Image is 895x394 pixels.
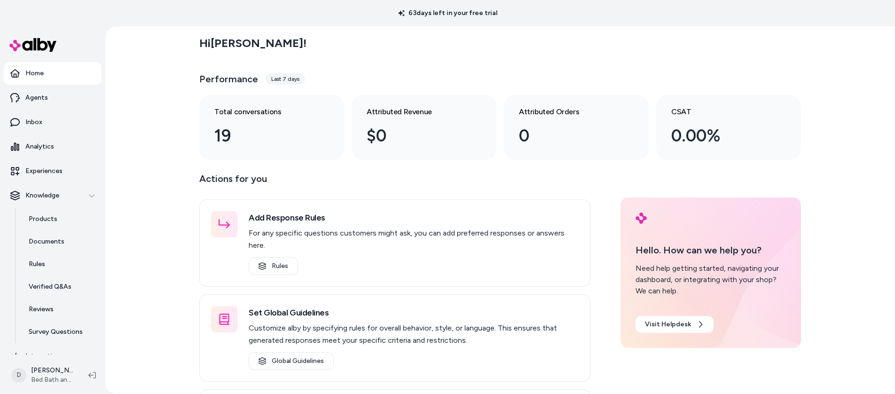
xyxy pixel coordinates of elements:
[25,142,54,151] p: Analytics
[199,95,344,160] a: Total conversations 19
[636,243,786,257] p: Hello. How can we help you?
[504,95,649,160] a: Attributed Orders 0
[19,208,102,230] a: Products
[4,184,102,207] button: Knowledge
[519,123,619,149] div: 0
[29,214,57,224] p: Products
[19,276,102,298] a: Verified Q&As
[25,69,44,78] p: Home
[19,253,102,276] a: Rules
[519,106,619,118] h3: Attributed Orders
[25,166,63,176] p: Experiences
[266,73,305,85] div: Last 7 days
[199,36,306,50] h2: Hi [PERSON_NAME] !
[9,38,56,52] img: alby Logo
[19,230,102,253] a: Documents
[11,368,26,383] span: D
[4,87,102,109] a: Agents
[214,106,314,118] h3: Total conversations
[249,227,579,252] p: For any specific questions customers might ask, you can add preferred responses or answers here.
[249,257,298,275] a: Rules
[214,123,314,149] div: 19
[249,322,579,347] p: Customize alby by specifying rules for overall behavior, style, or language. This ensures that ge...
[31,375,73,385] span: Bed Bath and Beyond
[19,321,102,343] a: Survey Questions
[31,366,73,375] p: [PERSON_NAME]
[249,352,334,370] a: Global Guidelines
[25,93,48,102] p: Agents
[4,160,102,182] a: Experiences
[671,123,771,149] div: 0.00%
[249,211,579,224] h3: Add Response Rules
[19,298,102,321] a: Reviews
[352,95,496,160] a: Attributed Revenue $0
[199,72,258,86] h3: Performance
[4,345,102,368] a: Integrations
[25,191,59,200] p: Knowledge
[636,316,714,333] a: Visit Helpdesk
[29,305,54,314] p: Reviews
[4,62,102,85] a: Home
[25,352,63,361] p: Integrations
[25,118,42,127] p: Inbox
[199,171,590,194] p: Actions for you
[29,282,71,292] p: Verified Q&As
[393,8,503,18] p: 63 days left in your free trial
[656,95,801,160] a: CSAT 0.00%
[249,306,579,319] h3: Set Global Guidelines
[367,123,466,149] div: $0
[29,260,45,269] p: Rules
[636,213,647,224] img: alby Logo
[29,237,64,246] p: Documents
[367,106,466,118] h3: Attributed Revenue
[6,360,81,390] button: D[PERSON_NAME]Bed Bath and Beyond
[671,106,771,118] h3: CSAT
[636,263,786,297] div: Need help getting started, navigating your dashboard, or integrating with your shop? We can help.
[4,111,102,134] a: Inbox
[29,327,83,337] p: Survey Questions
[4,135,102,158] a: Analytics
